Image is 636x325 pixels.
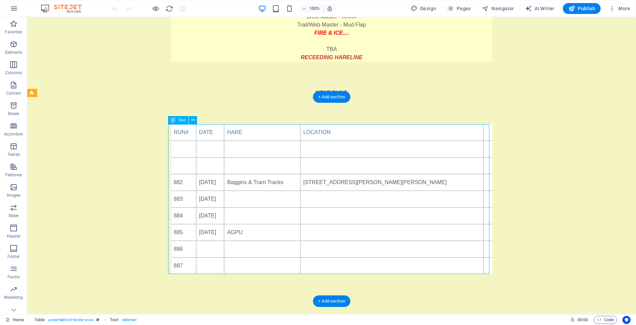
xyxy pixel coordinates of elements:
[482,5,514,12] span: Navigator
[7,152,20,157] p: Tables
[522,3,557,14] button: AI Writer
[570,316,588,324] h6: Session time
[9,213,19,218] p: Slider
[327,5,333,12] i: On resize automatically adjust zoom level to fit chosen device.
[39,4,90,13] img: Editor Logo
[5,29,22,35] p: Favorites
[597,316,614,324] span: Code
[151,4,160,13] button: Click here to leave preview mode and continue editing
[5,70,22,76] p: Columns
[5,172,22,178] p: Features
[7,274,20,280] p: Forms
[178,118,186,122] span: Text
[34,316,45,324] span: Click to select. Double-click to edit
[479,3,517,14] button: Navigator
[8,111,19,116] p: Boxes
[48,316,94,324] span: . preset-table-v3-border-cross
[609,5,630,12] span: More
[594,316,617,324] button: Code
[4,131,23,137] p: Accordion
[577,316,588,324] span: 00 00
[5,316,24,324] a: Click to cancel selection. Double-click to open Pages
[525,5,555,12] span: AI Writer
[563,3,601,14] button: Publish
[606,3,633,14] button: More
[411,5,436,12] span: Design
[447,5,471,12] span: Pages
[622,316,631,324] button: Usercentrics
[165,5,173,13] i: Reload page
[408,3,439,14] div: Design (Ctrl+Alt+Y)
[408,3,439,14] button: Design
[7,233,20,239] p: Header
[7,193,21,198] p: Images
[582,317,583,322] span: :
[165,4,173,13] button: reload
[309,4,320,13] h6: 100%
[5,50,22,55] p: Elements
[34,316,137,324] nav: breadcrumb
[313,91,350,103] div: + Add section
[110,316,118,324] span: Click to select. Double-click to edit
[4,295,23,300] p: Marketing
[444,3,473,14] button: Pages
[96,318,99,322] i: This element is a customizable preset
[568,5,595,12] span: Publish
[299,4,323,13] button: 100%
[6,91,21,96] p: Content
[121,316,136,324] span: . table-text
[313,295,350,307] div: + Add section
[7,254,20,259] p: Footer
